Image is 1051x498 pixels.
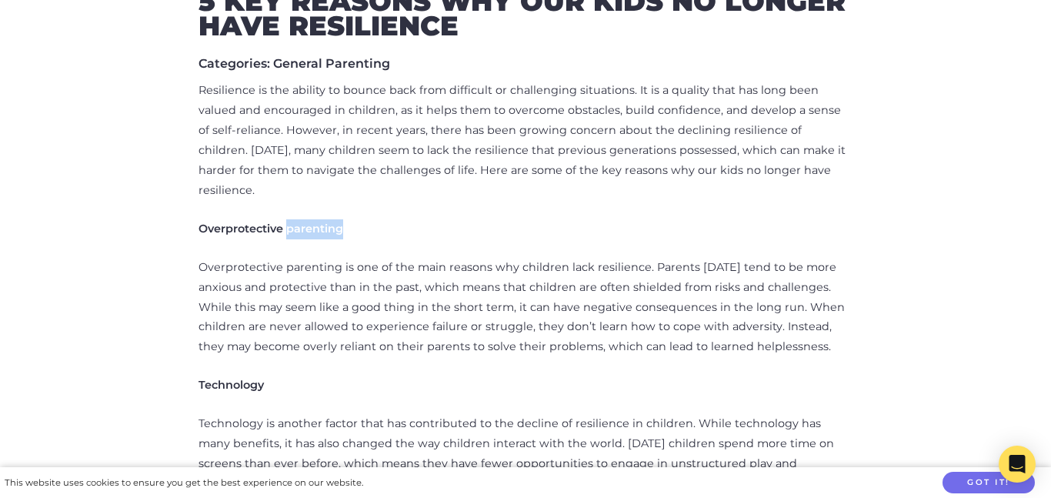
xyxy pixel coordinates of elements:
[199,81,852,201] p: Resilience is the ability to bounce back from difficult or challenging situations. It is a qualit...
[199,222,343,236] strong: Overprotective parenting
[199,56,852,71] h5: Categories: General Parenting
[5,475,363,491] div: This website uses cookies to ensure you get the best experience on our website.
[999,446,1036,483] div: Open Intercom Messenger
[199,378,264,392] strong: Technology
[199,258,852,358] p: Overprotective parenting is one of the main reasons why children lack resilience. Parents [DATE] ...
[943,472,1035,494] button: Got it!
